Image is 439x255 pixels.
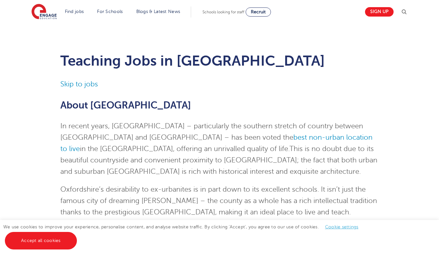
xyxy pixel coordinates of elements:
[60,100,191,111] span: About [GEOGRAPHIC_DATA]
[31,4,57,20] img: Engage Education
[60,80,98,88] a: Skip to jobs
[60,185,377,216] span: Oxfordshire’s desirability to ex-urbanites is in part down to its excellent schools. It isn’t jus...
[80,145,289,153] span: in the [GEOGRAPHIC_DATA], offering an unrivalled quality of life.
[3,224,365,243] span: We use cookies to improve your experience, personalise content, and analyse website traffic. By c...
[251,9,266,14] span: Recruit
[325,224,359,229] a: Cookie settings
[65,9,84,14] a: Find jobs
[365,7,394,17] a: Sign up
[60,53,379,69] h1: Teaching Jobs in [GEOGRAPHIC_DATA]
[97,9,123,14] a: For Schools
[246,7,271,17] a: Recruit
[202,10,244,14] span: Schools looking for staff
[60,122,363,141] span: In recent years, [GEOGRAPHIC_DATA] – particularly the southern stretch of country between [GEOGRA...
[60,145,377,175] span: This is no doubt due to its beautiful countryside and convenient proximity to [GEOGRAPHIC_DATA]; ...
[5,232,77,249] a: Accept all cookies
[136,9,180,14] a: Blogs & Latest News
